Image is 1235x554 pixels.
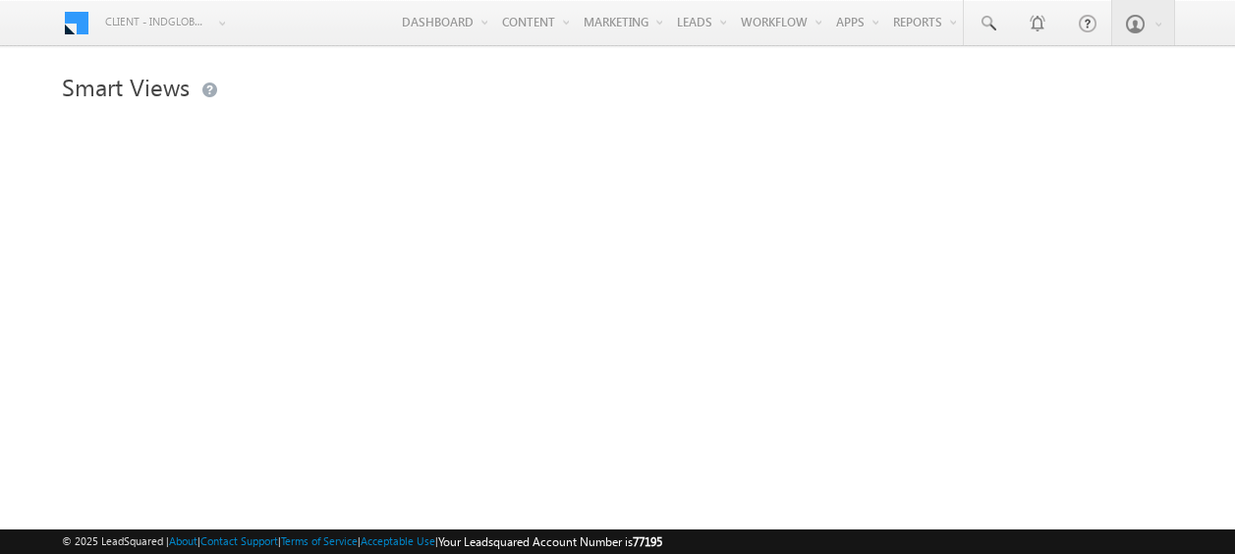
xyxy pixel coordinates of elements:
[62,71,190,102] span: Smart Views
[200,534,278,547] a: Contact Support
[281,534,358,547] a: Terms of Service
[105,12,208,31] span: Client - indglobal2 (77195)
[62,532,662,551] span: © 2025 LeadSquared | | | | |
[169,534,197,547] a: About
[438,534,662,549] span: Your Leadsquared Account Number is
[361,534,435,547] a: Acceptable Use
[633,534,662,549] span: 77195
